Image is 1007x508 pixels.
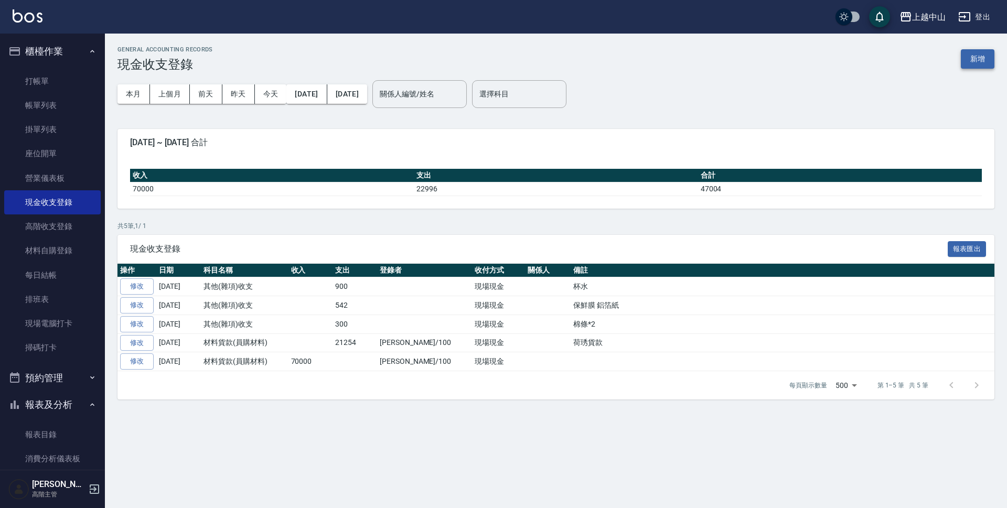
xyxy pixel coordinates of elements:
[472,277,525,296] td: 現場現金
[32,479,85,490] h5: [PERSON_NAME]
[912,10,946,24] div: 上越中山
[130,182,414,196] td: 70000
[4,263,101,287] a: 每日結帳
[201,333,288,352] td: 材料貨款(員購材料)
[4,117,101,142] a: 掛單列表
[32,490,85,499] p: 高階主管
[333,315,377,333] td: 300
[4,364,101,392] button: 預約管理
[571,264,994,277] th: 備註
[4,93,101,117] a: 帳單列表
[117,264,156,277] th: 操作
[130,244,948,254] span: 現金收支登錄
[414,169,698,182] th: 支出
[286,84,327,104] button: [DATE]
[698,169,982,182] th: 合計
[4,447,101,471] a: 消費分析儀表板
[472,333,525,352] td: 現場現金
[4,190,101,214] a: 現金收支登錄
[377,264,472,277] th: 登錄者
[472,296,525,315] td: 現場現金
[571,277,994,296] td: 杯水
[789,381,827,390] p: 每頁顯示數量
[333,333,377,352] td: 21254
[571,296,994,315] td: 保鮮膜 鋁箔紙
[948,241,987,257] button: 報表匯出
[333,296,377,315] td: 542
[961,49,994,69] button: 新增
[4,423,101,447] a: 報表目錄
[201,264,288,277] th: 科目名稱
[472,352,525,371] td: 現場現金
[472,264,525,277] th: 收付方式
[961,53,994,63] a: 新增
[255,84,287,104] button: 今天
[8,479,29,500] img: Person
[120,297,154,314] a: 修改
[13,9,42,23] img: Logo
[831,371,861,399] div: 500
[117,57,213,72] h3: 現金收支登錄
[222,84,255,104] button: 昨天
[190,84,222,104] button: 前天
[117,46,213,53] h2: GENERAL ACCOUNTING RECORDS
[201,277,288,296] td: 其他(雜項)收支
[4,239,101,263] a: 材料自購登錄
[333,264,377,277] th: 支出
[120,353,154,370] a: 修改
[954,7,994,27] button: 登出
[4,287,101,311] a: 排班表
[4,336,101,360] a: 掃碼打卡
[869,6,890,27] button: save
[4,311,101,336] a: 現場電腦打卡
[377,352,472,371] td: [PERSON_NAME]/100
[156,264,201,277] th: 日期
[117,221,994,231] p: 共 5 筆, 1 / 1
[130,137,982,148] span: [DATE] ~ [DATE] 合計
[120,278,154,295] a: 修改
[288,264,333,277] th: 收入
[156,296,201,315] td: [DATE]
[698,182,982,196] td: 47004
[4,69,101,93] a: 打帳單
[333,277,377,296] td: 900
[327,84,367,104] button: [DATE]
[4,142,101,166] a: 座位開單
[156,277,201,296] td: [DATE]
[156,333,201,352] td: [DATE]
[525,264,571,277] th: 關係人
[201,352,288,371] td: 材料貨款(員購材料)
[201,296,288,315] td: 其他(雜項)收支
[4,166,101,190] a: 營業儀表板
[877,381,928,390] p: 第 1–5 筆 共 5 筆
[414,182,698,196] td: 22996
[130,169,414,182] th: 收入
[948,243,987,253] a: 報表匯出
[472,315,525,333] td: 現場現金
[150,84,190,104] button: 上個月
[156,352,201,371] td: [DATE]
[156,315,201,333] td: [DATE]
[288,352,333,371] td: 70000
[4,214,101,239] a: 高階收支登錄
[377,333,472,352] td: [PERSON_NAME]/100
[4,38,101,65] button: 櫃檯作業
[4,391,101,418] button: 報表及分析
[571,333,994,352] td: 荷琇貨款
[120,335,154,351] a: 修改
[895,6,950,28] button: 上越中山
[201,315,288,333] td: 其他(雜項)收支
[117,84,150,104] button: 本月
[120,316,154,332] a: 修改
